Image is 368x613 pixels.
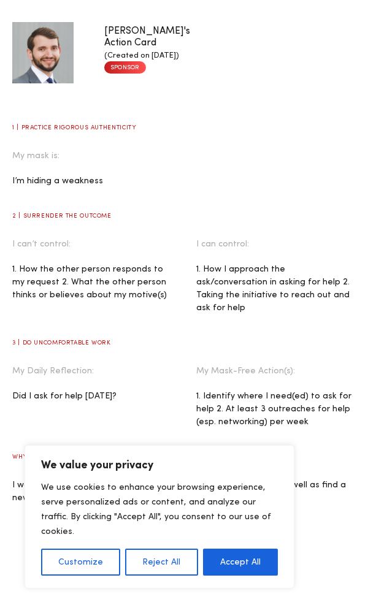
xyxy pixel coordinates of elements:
div: 1. Identify where I need(ed) to ask for help 2. At least 3 outreaches for help (esp. networking) ... [196,390,356,428]
div: Did I ask for help [DATE]? [12,390,172,403]
div: 1. How I approach the ask/conversation in asking for help 2. Taking the initiative to reach out a... [196,263,356,314]
button: Reject All [125,549,197,576]
p: We use cookies to enhance your browsing experience, serve personalized ads or content, and analyz... [41,480,278,539]
span: My mask is: [12,151,59,160]
span: My Mask-Free Action(s): [196,367,295,375]
span: I can control: [196,240,249,248]
p: I want to be fearless and learn to operate in inter-dependence as well as find a new fulfilling job [12,479,356,504]
h5: 3 | Do Uncomfortable Work [12,339,356,346]
button: Customize [41,549,120,576]
small: (Created on [DATE]) [104,51,179,59]
button: Accept All [203,549,278,576]
span: My Daily Reflection: [12,367,94,375]
h5: 2 | Surrender The Outcome [12,212,356,219]
h5: 1 | Practice Rigorous Authenticity [12,124,356,131]
span: I can’t control: [12,240,71,248]
div: SPONSOR [104,61,146,74]
div: We value your privacy [25,445,294,588]
img: Headshot.png [12,22,74,83]
div: 1. How the other person responds to my request 2. What the other person thinks or believes about ... [12,263,172,302]
p: We value your privacy [41,458,278,473]
div: [PERSON_NAME]'s Action Card [104,26,202,74]
h5: Why this matters to me: [12,453,356,460]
